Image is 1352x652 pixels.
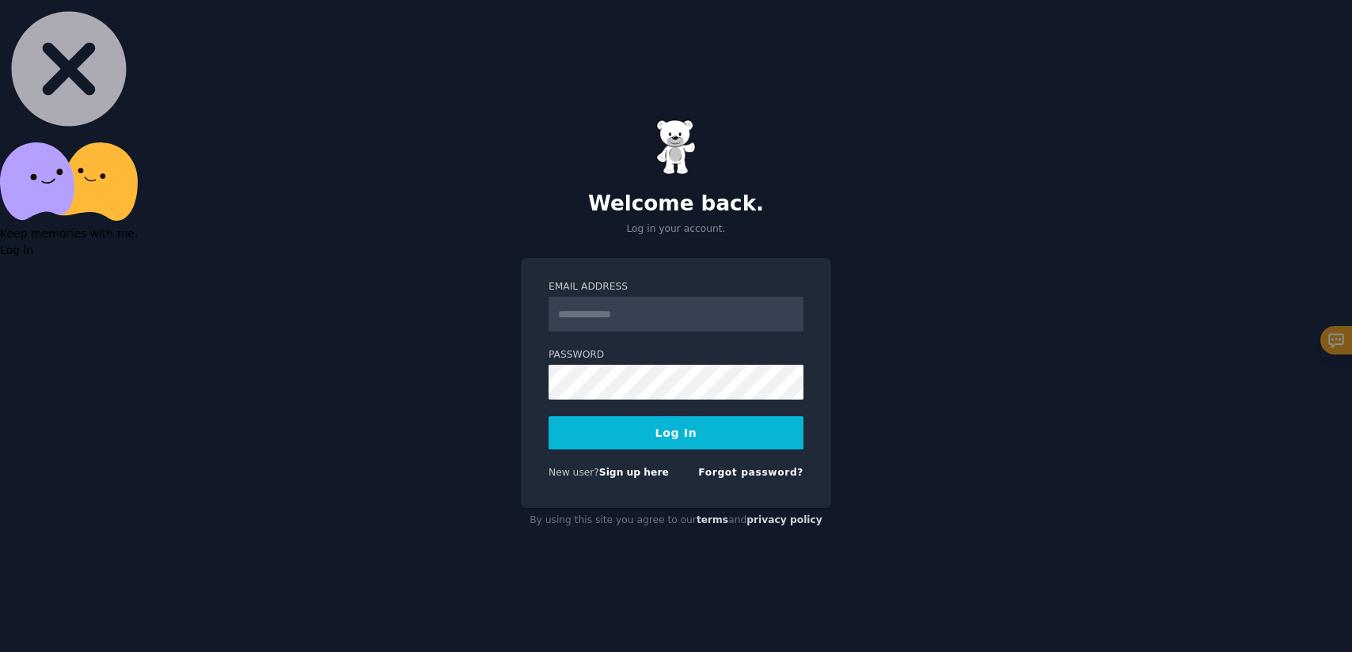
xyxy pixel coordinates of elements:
a: Forgot password? [698,467,803,478]
label: Password [549,348,803,362]
a: Sign up here [599,467,669,478]
p: Log in your account. [521,222,831,237]
img: Gummy Bear [656,119,696,175]
a: terms [697,514,728,525]
div: By using this site you agree to our and [521,508,831,533]
span: New user? [549,467,599,478]
button: Log In [549,416,803,449]
h2: Welcome back. [521,191,831,217]
label: Email Address [549,280,803,294]
a: privacy policy [746,514,822,525]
